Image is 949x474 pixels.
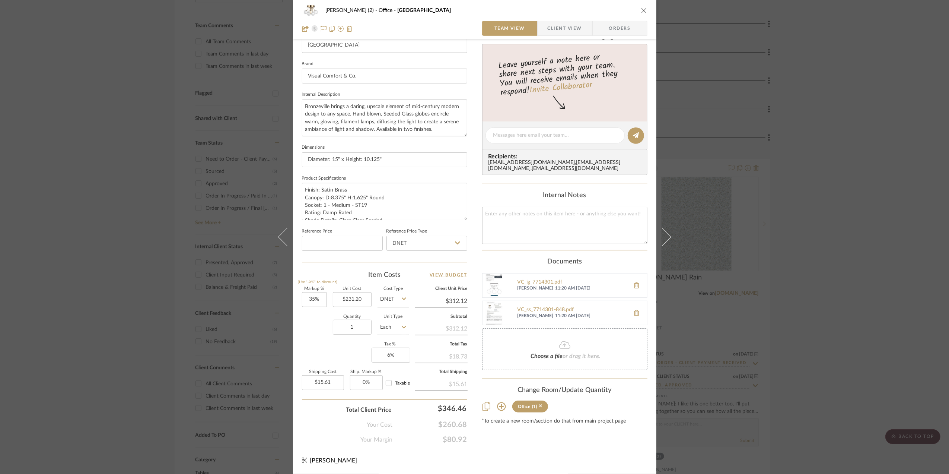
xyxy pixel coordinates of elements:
[393,420,467,429] span: $260.68
[302,38,467,53] input: Enter Item Name
[302,93,341,97] label: Internal Description
[482,258,647,266] div: Documents
[601,21,639,36] span: Orders
[361,435,393,444] span: Your Margin
[367,420,393,429] span: Your Cost
[302,271,467,279] div: Item Costs
[555,285,626,291] span: 11:20 AM [DATE]
[415,321,468,335] div: $312.12
[518,313,554,319] span: [PERSON_NAME]
[302,62,314,66] label: Brand
[302,69,467,83] input: Enter Brand
[302,370,344,374] label: Shipping Cost
[393,435,467,444] span: $80.92
[518,307,626,313] a: VC_ss_7714301-848.pdf
[302,152,467,167] input: Enter the dimensions of this item
[563,353,601,359] span: or drag it here.
[398,8,451,13] span: [GEOGRAPHIC_DATA]
[548,21,582,36] span: Client View
[372,342,409,346] label: Tax %
[532,404,537,409] div: (1)
[346,405,392,414] span: Total Client Price
[310,458,357,464] span: [PERSON_NAME]
[488,153,644,160] span: Recipients:
[430,271,467,279] a: View Budget
[555,313,626,319] span: 11:20 AM [DATE]
[415,342,468,346] label: Total Tax
[302,146,325,149] label: Dimensions
[379,8,398,13] span: Office
[482,192,647,200] div: Internal Notes
[482,386,647,395] div: Change Room/Update Quantity
[415,377,468,390] div: $15.61
[531,353,563,359] span: Choose a file
[518,285,554,291] span: [PERSON_NAME]
[482,418,647,424] div: *To create a new room/section do that from main project page
[641,7,647,14] button: close
[488,160,644,172] div: [EMAIL_ADDRESS][DOMAIN_NAME] , [EMAIL_ADDRESS][DOMAIN_NAME] , [EMAIL_ADDRESS][DOMAIN_NAME]
[347,26,353,32] img: Remove from project
[483,301,506,325] img: VC_ss_7714301-848.pdf
[415,315,468,319] label: Subtotal
[302,230,332,233] label: Reference Price
[529,78,592,97] a: Invite Collaborator
[302,177,346,180] label: Product Specifications
[395,381,410,385] span: Taxable
[518,404,531,409] div: Office
[396,401,470,416] div: $346.46
[415,287,468,291] label: Client Unit Price
[481,49,648,99] div: Leave yourself a note here or share next steps with your team. You will receive emails when they ...
[494,21,525,36] span: Team View
[333,315,372,319] label: Quantity
[386,230,427,233] label: Reference Price Type
[378,287,409,291] label: Cost Type
[326,8,379,13] span: [PERSON_NAME] (2)
[518,279,626,285] a: VC_ig_7714301.pdf
[333,287,372,291] label: Unit Cost
[302,3,320,18] img: 37f1fc45-55da-45bc-acd0-1c26401bf372_48x40.jpg
[378,315,409,319] label: Unit Type
[350,370,383,374] label: Ship. Markup %
[415,370,468,374] label: Total Shipping
[415,349,468,363] div: $18.73
[302,287,327,291] label: Markup %
[483,274,506,297] img: VC_ig_7714301.pdf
